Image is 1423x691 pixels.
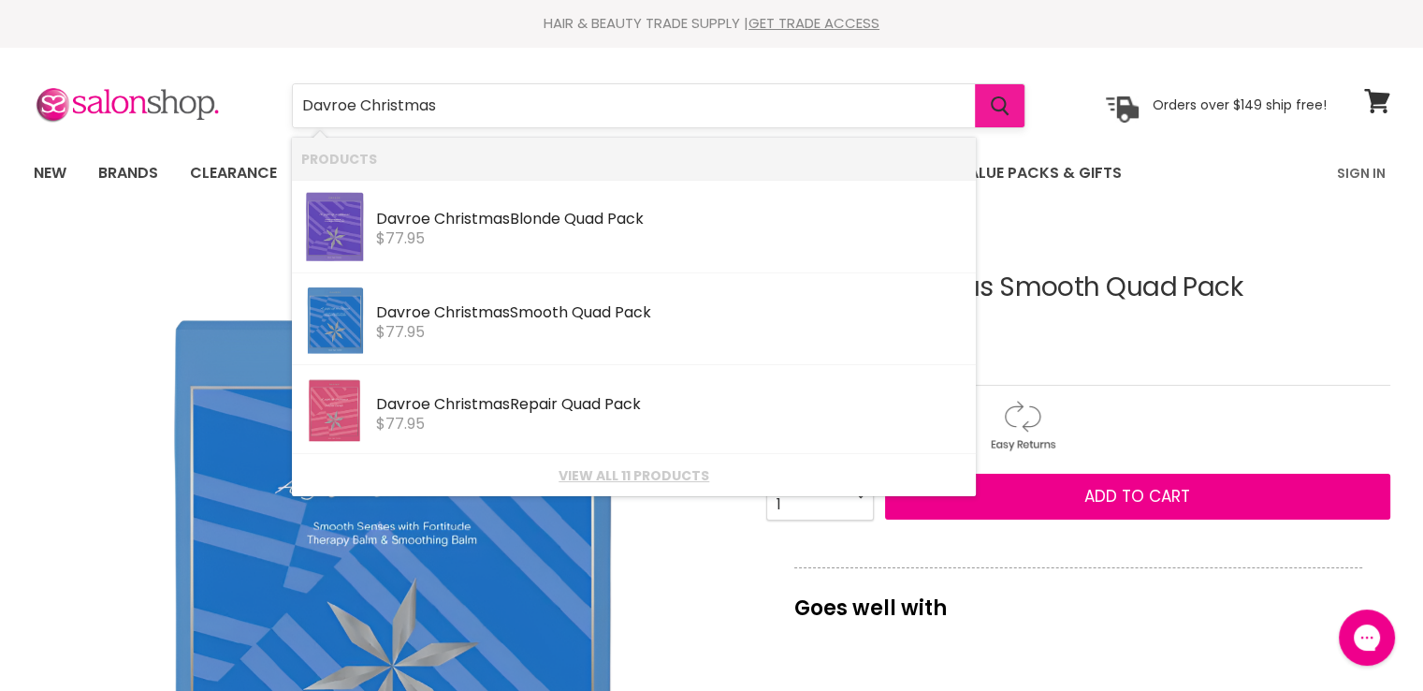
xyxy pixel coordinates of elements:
[1326,154,1397,193] a: Sign In
[972,397,1071,454] img: returns.gif
[1329,603,1404,672] iframe: Gorgias live chat messenger
[376,396,966,416] div: Repair Quad Pack
[944,154,1136,193] a: Value Packs & Gifts
[885,474,1390,521] button: Add to cart
[301,189,367,265] img: Screenshot2024-10-16at10.29.34am_200x.png
[84,154,172,193] a: Brands
[20,146,1231,200] ul: Main menu
[301,283,367,357] img: Screenshot2024-10-16at9.59.38am_200x.png
[292,138,976,180] li: Products
[301,468,966,483] a: View all 11 products
[1153,96,1327,113] p: Orders over $149 ship free!
[376,301,430,323] b: Davroe
[975,84,1024,127] button: Search
[748,13,879,33] a: GET TRADE ACCESS
[376,228,425,249] span: $77.95
[376,211,966,230] div: Blonde Quad Pack
[292,83,1025,128] form: Product
[434,301,510,323] b: Christmas
[10,146,1414,200] nav: Main
[376,304,966,324] div: Smooth Quad Pack
[10,14,1414,33] div: HAIR & BEAUTY TRADE SUPPLY |
[794,567,1362,629] p: Goes well with
[292,454,976,496] li: View All
[376,413,425,434] span: $77.95
[292,365,976,453] li: Products: Davroe Christmas Repair Quad Pack
[766,273,1390,302] h1: Davroe Christmas Smooth Quad Pack
[292,180,976,273] li: Products: Davroe Christmas Blonde Quad Pack
[434,393,510,415] b: Christmas
[434,208,510,229] b: Christmas
[293,84,975,127] input: Search
[1084,485,1190,507] span: Add to cart
[376,321,425,343] span: $77.95
[292,273,976,365] li: Products: Davroe Christmas Smooth Quad Pack
[176,154,291,193] a: Clearance
[20,154,80,193] a: New
[301,375,367,445] img: Screenshot2024-10-14at1.21.13pm_200x.png
[766,473,874,520] select: Quantity
[376,208,430,229] b: Davroe
[376,393,430,415] b: Davroe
